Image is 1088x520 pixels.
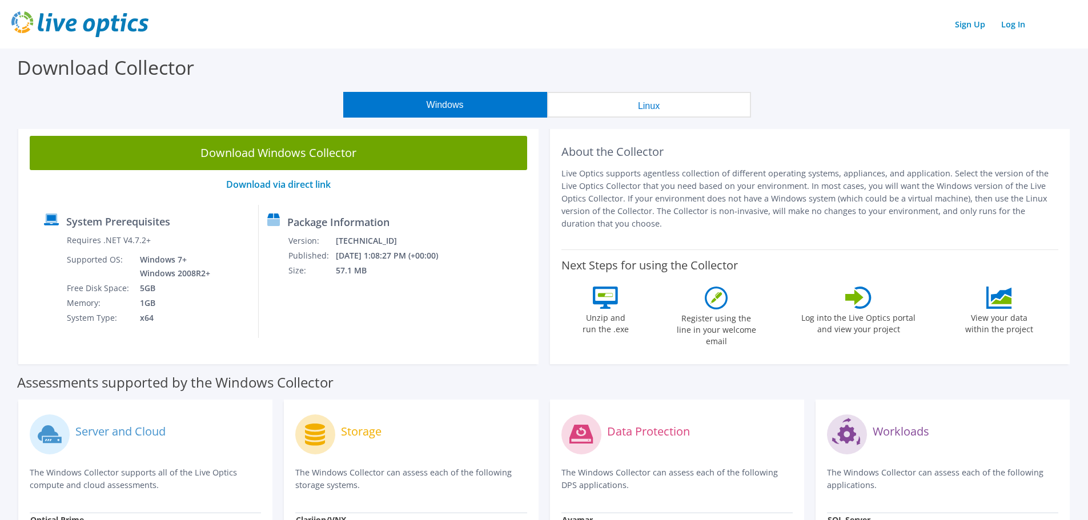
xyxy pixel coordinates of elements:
[66,252,131,281] td: Supported OS:
[66,281,131,296] td: Free Disk Space:
[288,263,335,278] td: Size:
[30,136,527,170] a: Download Windows Collector
[17,377,334,388] label: Assessments supported by the Windows Collector
[873,426,929,437] label: Workloads
[827,466,1058,491] p: The Windows Collector can assess each of the following applications.
[335,263,453,278] td: 57.1 MB
[547,92,751,118] button: Linux
[949,16,991,33] a: Sign Up
[11,11,148,37] img: live_optics_svg.svg
[958,309,1040,335] label: View your data within the project
[343,92,547,118] button: Windows
[131,311,212,325] td: x64
[341,426,382,437] label: Storage
[131,281,212,296] td: 5GB
[561,259,738,272] label: Next Steps for using the Collector
[673,309,759,347] label: Register using the line in your welcome email
[75,426,166,437] label: Server and Cloud
[288,248,335,263] td: Published:
[561,167,1059,230] p: Live Optics supports agentless collection of different operating systems, appliances, and applica...
[801,309,916,335] label: Log into the Live Optics portal and view your project
[295,466,527,491] p: The Windows Collector can assess each of the following storage systems.
[561,466,793,491] p: The Windows Collector can assess each of the following DPS applications.
[579,309,632,335] label: Unzip and run the .exe
[131,296,212,311] td: 1GB
[66,296,131,311] td: Memory:
[995,16,1031,33] a: Log In
[335,233,453,248] td: [TECHNICAL_ID]
[17,54,194,80] label: Download Collector
[561,145,1059,159] h2: About the Collector
[607,426,690,437] label: Data Protection
[287,216,390,228] label: Package Information
[66,311,131,325] td: System Type:
[30,466,261,491] p: The Windows Collector supports all of the Live Optics compute and cloud assessments.
[226,178,331,191] a: Download via direct link
[288,233,335,248] td: Version:
[335,248,453,263] td: [DATE] 1:08:27 PM (+00:00)
[131,252,212,281] td: Windows 7+ Windows 2008R2+
[66,216,170,227] label: System Prerequisites
[67,235,151,246] label: Requires .NET V4.7.2+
